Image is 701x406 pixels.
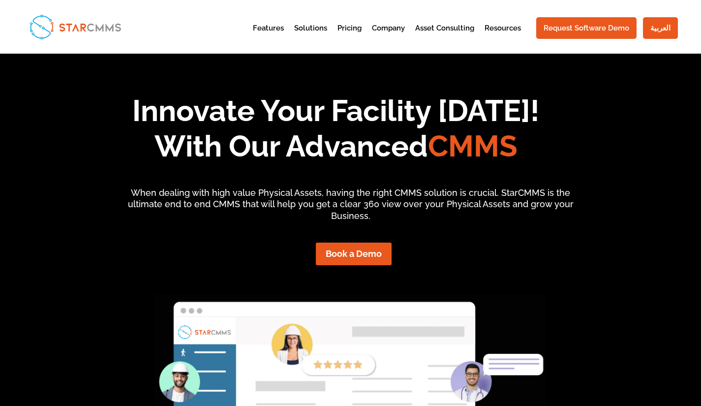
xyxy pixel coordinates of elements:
[428,129,518,163] span: CMMS
[26,10,125,43] img: StarCMMS
[485,25,521,49] a: Resources
[316,243,392,265] a: Book a Demo
[415,25,474,49] a: Asset Consulting
[643,17,678,39] a: العربية
[294,25,327,49] a: Solutions
[119,187,582,222] p: When dealing with high value Physical Assets, having the right CMMS solution is crucial. StarCMMS...
[536,17,637,39] a: Request Software Demo
[253,25,284,49] a: Features
[652,359,701,406] iframe: Chat Widget
[372,25,405,49] a: Company
[337,25,362,49] a: Pricing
